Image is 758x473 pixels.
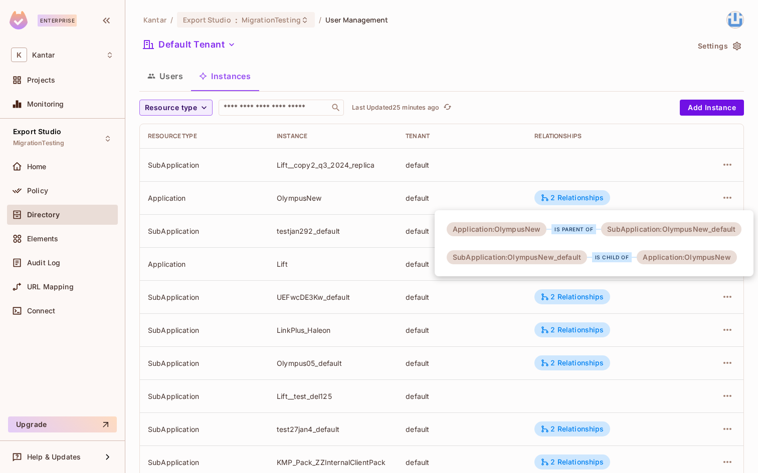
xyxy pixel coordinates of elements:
[447,222,546,236] div: Application:OlympusNew
[551,224,596,234] div: is parent of
[447,250,587,264] div: SubApplication:OlympusNew_default
[601,222,741,236] div: SubApplication:OlympusNew_default
[592,252,632,262] div: is child of
[637,250,736,264] div: Application:OlympusNew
